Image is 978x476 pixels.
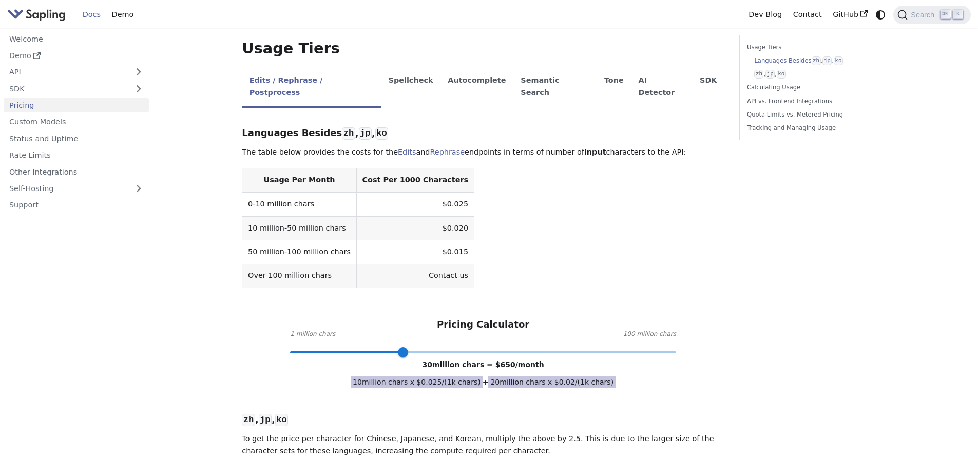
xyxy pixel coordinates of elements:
a: Support [4,198,149,213]
code: jp [259,414,272,426]
a: zh,jp,ko [754,69,883,79]
code: ko [275,414,288,426]
a: Other Integrations [4,164,149,179]
button: Switch between dark and light mode (currently system mode) [873,7,888,22]
th: Usage Per Month [242,168,356,193]
td: Over 100 million chars [242,264,356,288]
h3: Languages Besides , , [242,127,724,139]
code: zh [242,414,255,426]
a: Tracking and Managing Usage [747,123,886,133]
a: Pricing [4,98,149,113]
h3: Pricing Calculator [437,319,529,331]
td: 10 million-50 million chars [242,216,356,240]
code: zh [342,127,355,140]
a: Quota Limits vs. Metered Pricing [747,110,886,120]
span: 100 million chars [623,329,676,339]
code: jp [359,127,372,140]
span: 1 million chars [290,329,335,339]
a: Demo [4,48,149,63]
a: Demo [106,7,139,23]
a: API [4,65,128,80]
li: Autocomplete [440,67,513,108]
a: Self-Hosting [4,181,149,196]
li: Semantic Search [513,67,597,108]
li: AI Detector [631,67,693,108]
code: zh [812,56,821,65]
a: Languages Besideszh,jp,ko [754,56,883,66]
button: Search (Ctrl+K) [893,6,970,24]
li: SDK [693,67,724,108]
a: API vs. Frontend Integrations [747,97,886,106]
span: 20 million chars x $ 0.02 /(1k chars) [488,376,616,388]
button: Expand sidebar category 'API' [128,65,149,80]
a: Rephrase [430,148,465,156]
span: Search [908,11,941,19]
li: Tone [597,67,631,108]
h3: , , [242,414,724,426]
button: Expand sidebar category 'SDK' [128,81,149,96]
a: Contact [788,7,828,23]
td: $0.025 [356,192,474,216]
code: jp [822,56,832,65]
a: Status and Uptime [4,131,149,146]
td: 0-10 million chars [242,192,356,216]
code: zh [754,70,763,79]
a: Dev Blog [743,7,787,23]
a: Sapling.ai [7,7,69,22]
code: ko [777,70,786,79]
a: SDK [4,81,128,96]
strong: input [584,148,606,156]
li: Edits / Rephrase / Postprocess [242,67,381,108]
a: Docs [77,7,106,23]
a: Custom Models [4,115,149,129]
code: ko [375,127,388,140]
span: 10 million chars x $ 0.025 /(1k chars) [351,376,483,388]
h2: Usage Tiers [242,40,724,58]
p: The table below provides the costs for the and endpoints in terms of number of characters to the ... [242,146,724,159]
a: Usage Tiers [747,43,886,52]
td: $0.020 [356,216,474,240]
span: 30 million chars = $ 650 /month [423,360,544,369]
a: GitHub [827,7,873,23]
th: Cost Per 1000 Characters [356,168,474,193]
kbd: K [953,10,963,19]
code: jp [765,70,775,79]
a: Rate Limits [4,148,149,163]
td: Contact us [356,264,474,288]
a: Edits [398,148,416,156]
li: Spellcheck [381,67,440,108]
code: ko [834,56,843,65]
p: To get the price per character for Chinese, Japanese, and Korean, multiply the above by 2.5. This... [242,433,724,458]
a: Welcome [4,31,149,46]
span: + [483,378,489,386]
a: Calculating Usage [747,83,886,92]
td: 50 million-100 million chars [242,240,356,264]
td: $0.015 [356,240,474,264]
img: Sapling.ai [7,7,66,22]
